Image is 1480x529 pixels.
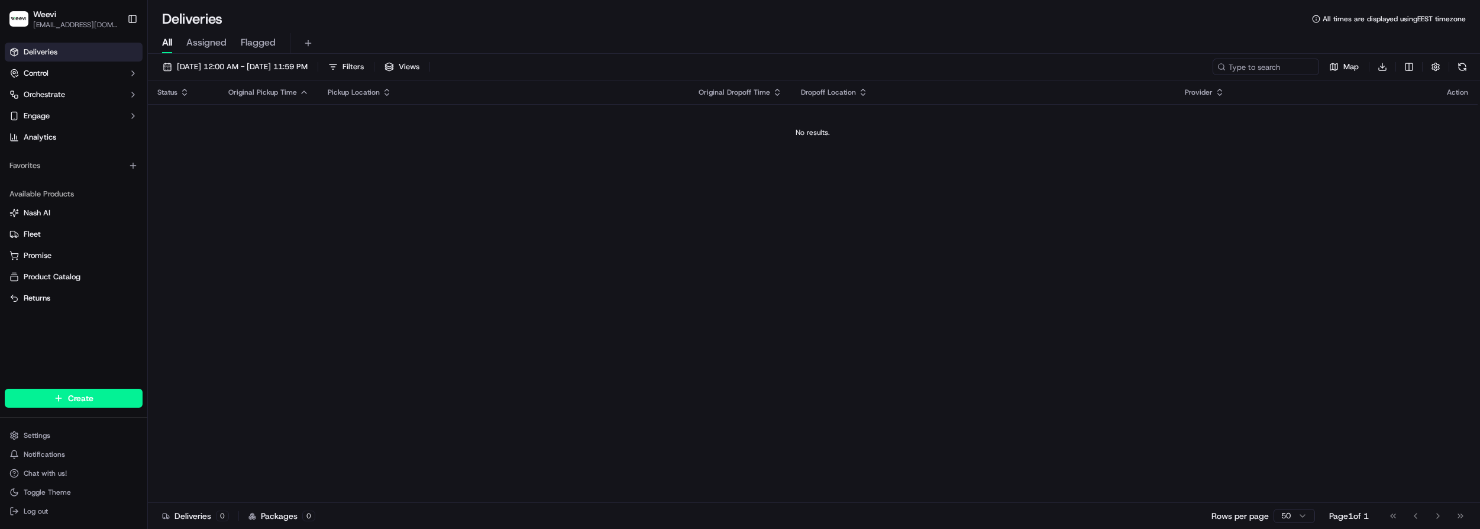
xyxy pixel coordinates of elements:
button: Orchestrate [5,85,143,104]
div: 0 [216,511,229,521]
span: Log out [24,507,48,516]
button: [EMAIL_ADDRESS][DOMAIN_NAME] [33,20,118,30]
button: [DATE] 12:00 AM - [DATE] 11:59 PM [157,59,313,75]
span: Map [1343,62,1359,72]
button: Control [5,64,143,83]
span: Filters [342,62,364,72]
span: Orchestrate [24,89,65,100]
h1: Deliveries [162,9,222,28]
button: Refresh [1454,59,1471,75]
span: Engage [24,111,50,121]
div: Action [1447,88,1468,97]
button: WeeviWeevi[EMAIL_ADDRESS][DOMAIN_NAME] [5,5,122,33]
span: Promise [24,250,51,261]
button: Map [1324,59,1364,75]
button: Engage [5,107,143,125]
a: Returns [9,293,138,304]
a: Product Catalog [9,272,138,282]
div: Deliveries [162,510,229,522]
p: Rows per page [1211,510,1269,522]
a: Deliveries [5,43,143,62]
a: Nash AI [9,208,138,218]
span: Original Dropoff Time [699,88,770,97]
span: Flagged [241,36,276,50]
button: Returns [5,289,143,308]
span: All [162,36,172,50]
div: No results. [153,128,1473,137]
span: All times are displayed using EEST timezone [1323,14,1466,24]
button: Settings [5,427,143,444]
button: Promise [5,246,143,265]
span: Assigned [186,36,227,50]
input: Type to search [1213,59,1319,75]
span: Deliveries [24,47,57,57]
span: Control [24,68,49,79]
span: Notifications [24,450,65,459]
a: Analytics [5,128,143,147]
span: Toggle Theme [24,488,71,497]
span: Chat with us! [24,469,67,478]
button: Toggle Theme [5,484,143,501]
button: Product Catalog [5,267,143,286]
a: Fleet [9,229,138,240]
div: Favorites [5,156,143,175]
button: Weevi [33,8,56,20]
span: Views [399,62,419,72]
span: Nash AI [24,208,50,218]
button: Notifications [5,446,143,463]
span: [DATE] 12:00 AM - [DATE] 11:59 PM [177,62,308,72]
span: Dropoff Location [801,88,856,97]
span: Status [157,88,177,97]
span: Pickup Location [328,88,380,97]
div: 0 [302,511,315,521]
button: Filters [323,59,369,75]
span: Original Pickup Time [228,88,297,97]
span: Create [68,392,93,404]
span: Provider [1185,88,1213,97]
button: Nash AI [5,204,143,222]
button: Chat with us! [5,465,143,482]
span: Returns [24,293,50,304]
button: Views [379,59,425,75]
button: Fleet [5,225,143,244]
div: Available Products [5,185,143,204]
span: Analytics [24,132,56,143]
div: Page 1 of 1 [1329,510,1369,522]
span: Fleet [24,229,41,240]
div: Packages [248,510,315,522]
a: Promise [9,250,138,261]
span: Product Catalog [24,272,80,282]
span: Settings [24,431,50,440]
button: Create [5,389,143,408]
img: Weevi [9,11,28,27]
button: Log out [5,503,143,520]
